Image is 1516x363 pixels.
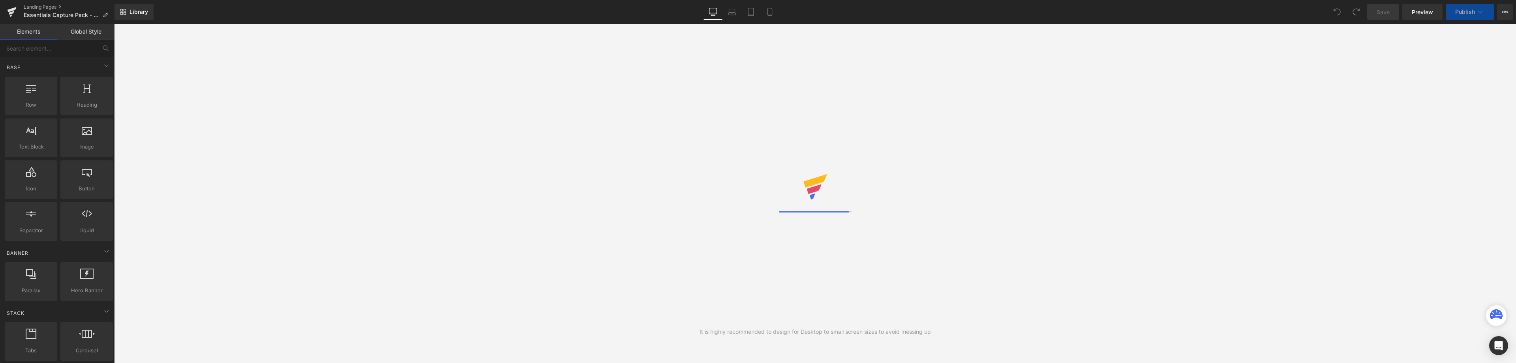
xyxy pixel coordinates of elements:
button: More [1497,4,1513,20]
a: Mobile [760,4,779,20]
span: Save [1377,8,1390,16]
span: Image [63,143,111,151]
a: Global Style [57,24,114,39]
span: Parallax [7,286,55,295]
a: Preview [1402,4,1443,20]
span: Row [7,101,55,109]
a: Desktop [704,4,722,20]
span: Hero Banner [63,286,111,295]
div: Open Intercom Messenger [1489,336,1508,355]
a: New Library [114,4,154,20]
span: Heading [63,101,111,109]
span: Preview [1412,8,1433,16]
a: Tablet [741,4,760,20]
div: It is highly recommended to design for Desktop to small screen sizes to avoid messing up [700,327,931,336]
span: Publish [1455,9,1475,15]
span: Banner [6,249,29,257]
span: Text Block [7,143,55,151]
button: Redo [1348,4,1364,20]
button: Publish [1446,4,1494,20]
a: Laptop [722,4,741,20]
span: Icon [7,184,55,193]
span: Carousel [63,346,111,355]
span: Button [63,184,111,193]
span: Liquid [63,226,111,235]
span: Stack [6,309,25,317]
span: Base [6,64,21,71]
span: Tabs [7,346,55,355]
button: Undo [1329,4,1345,20]
span: Essentials Capture Pack - ML Sound Lab [24,12,99,18]
span: Library [129,8,148,15]
span: Separator [7,226,55,235]
a: Landing Pages [24,4,114,10]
